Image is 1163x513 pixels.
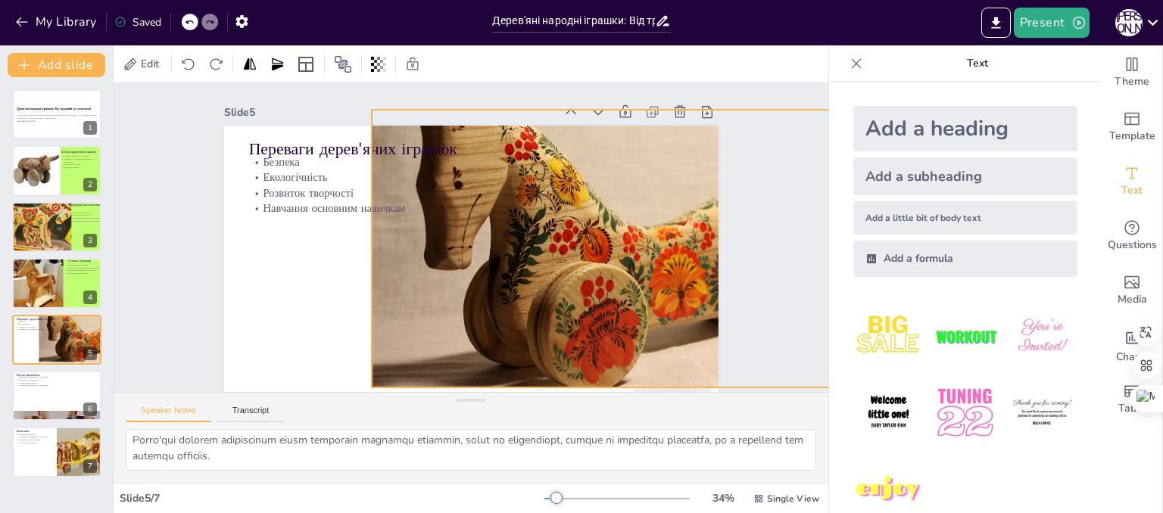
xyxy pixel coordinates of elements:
[1102,263,1162,318] div: Add images, graphics, shapes or video
[853,106,1077,151] div: Add a heading
[853,201,1077,235] div: Add a little bit of body text
[61,154,97,157] p: Історія іграшок багатогранна
[1102,100,1162,154] div: Add ready made slides
[61,166,97,169] p: Сучасний інтерес
[280,90,708,242] p: Безпека
[12,427,101,477] div: 7
[61,157,97,163] p: Дерев'яні іграшки як навчальний інструмент
[126,429,816,471] textarea: Loremip dolor'sita consect a elitse doeiusmo temporinc. Utlaboreetd m aliquaenima minimvenia, qui...
[1118,400,1146,417] span: Table
[1121,182,1143,199] span: Text
[114,15,161,30] div: Saved
[1115,9,1143,36] div: А [PERSON_NAME]
[71,203,107,207] p: Традиції виготовлення
[705,491,741,505] div: 34 %
[17,114,97,120] p: У цій презентації ми розглянемо історію дерев'яних народних іграшок, їх традиції, значення в куль...
[83,347,97,360] div: 5
[12,371,101,421] div: 6
[83,403,97,416] div: 6
[868,45,1087,82] p: Text
[1115,73,1149,90] span: Theme
[83,291,97,304] div: 4
[17,316,97,321] p: Переваги дерев'яних іграшок
[12,315,101,365] div: 5
[1102,45,1162,100] div: Change the overall theme
[17,436,52,439] p: Поєднання традицій і сучасності
[1102,154,1162,209] div: Add text boxes
[17,328,97,331] p: Навчання основним навичкам
[17,429,52,434] p: Висновки
[1007,378,1077,448] img: 6.jpeg
[17,384,97,387] p: Збереження культурної спадщини
[853,301,924,372] img: 1.jpeg
[17,378,97,381] p: Важливість екологічності
[17,107,92,111] strong: Дерев'яні народні іграшки: Від традицій до сучасності
[17,373,97,378] p: Відомі виробники
[930,301,1000,372] img: 2.jpeg
[17,325,97,328] p: Розвиток творчості
[1108,237,1157,253] span: Questions
[334,55,352,73] span: Position
[83,459,97,473] div: 7
[83,121,97,135] div: 1
[1118,291,1147,308] span: Media
[17,434,52,437] p: Культурний вплив
[61,163,97,166] p: Унікальність стилю
[17,381,97,384] p: Конкуренція на ринку
[61,149,97,154] p: Історія дерев'яних іграшок
[283,73,713,233] p: Переваги дерев'яних іграшок
[930,378,1000,448] img: 5.jpeg
[217,406,285,422] button: Transcript
[266,134,694,286] p: Навчання основним навичкам
[1102,209,1162,263] div: Get real-time input from your audience
[1115,8,1143,38] button: А [PERSON_NAME]
[853,157,1077,195] div: Add a subheading
[1014,8,1090,38] button: Present
[120,491,544,505] div: Slide 5 / 7
[12,145,101,195] div: 2
[853,378,924,448] img: 4.jpeg
[1007,301,1077,372] img: 3.jpeg
[68,260,104,264] p: Сучасні тенденції
[126,406,211,422] button: Speaker Notes
[17,120,97,123] p: Generated with [URL]
[17,322,97,325] p: Екологічність
[138,57,162,71] span: Edit
[767,493,819,505] span: Single View
[83,178,97,191] div: 2
[17,442,52,445] p: Збереження традицій
[853,241,1077,277] div: Add a formula
[271,119,699,271] p: Розвиток творчості
[981,8,1011,38] button: Export to PowerPoint
[12,202,101,252] div: 3
[17,319,97,322] p: Безпека
[17,439,52,442] p: Важливість для розвитку
[273,35,591,151] div: Slide 5
[294,52,318,76] div: Layout
[17,376,97,379] p: Поєднання традицій та інновацій
[8,53,105,77] button: Add slide
[1102,372,1162,427] div: Add a table
[1116,349,1148,365] span: Charts
[1109,128,1155,145] span: Template
[11,10,103,34] button: My Library
[492,10,655,32] input: Insert title
[12,258,101,308] div: 4
[12,89,101,139] div: 1
[276,104,703,256] p: Екологічність
[1102,318,1162,372] div: Add charts and graphs
[83,234,97,247] div: 3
